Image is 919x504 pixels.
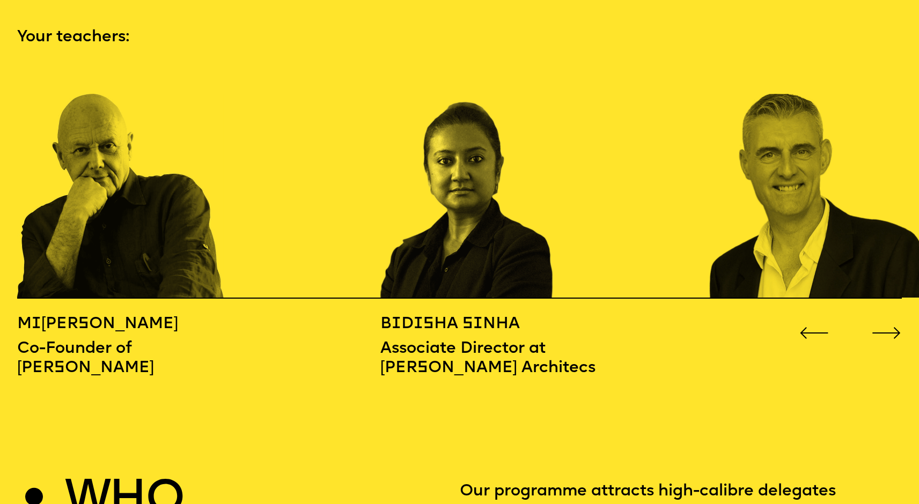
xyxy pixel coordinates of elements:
button: Go to next slide [872,322,902,334]
p: Your teachers: [17,27,902,48]
p: Associate Director at [PERSON_NAME] Architecs [380,335,709,377]
p: Co-Founder of [PERSON_NAME] [17,335,380,377]
span: i [414,316,423,332]
p: M [PERSON_NAME] [17,314,380,335]
span: i [392,316,401,332]
span: i [473,316,483,332]
span: i [32,316,41,332]
button: Go to previous slide [799,322,829,334]
p: B d sha S nha [380,314,709,335]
